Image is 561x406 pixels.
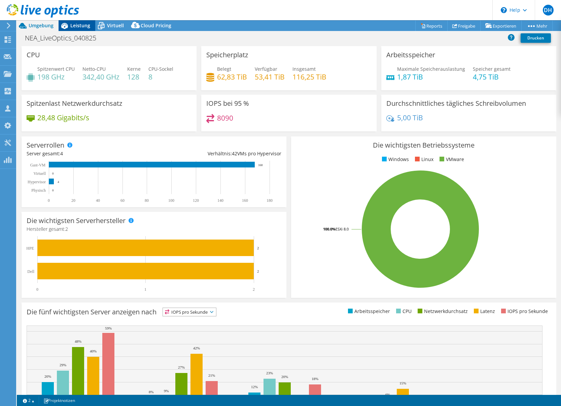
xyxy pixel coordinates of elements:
text: HPE [26,246,34,251]
span: Belegt [217,66,231,72]
a: Projektnotizen [39,396,80,405]
h4: 28,48 Gigabits/s [37,114,89,121]
text: 140 [217,198,223,203]
li: Arbeitsspeicher [346,308,390,315]
text: 2 [253,287,255,292]
span: Verfügbar [255,66,277,72]
text: 100 [168,198,174,203]
span: Spitzenwert CPU [37,66,75,72]
span: Insgesamt [292,66,316,72]
text: 4 [58,180,59,184]
h4: 116,25 TiB [292,73,326,81]
text: 20 [71,198,75,203]
tspan: ESXi 8.0 [336,226,349,231]
h4: 8090 [217,114,233,122]
span: Leistung [70,22,90,29]
h3: Speicherplatz [206,51,248,59]
h4: 128 [127,73,141,81]
li: IOPS pro Sekunde [499,308,548,315]
span: DH [543,5,554,15]
text: 80 [145,198,149,203]
h3: Serverrollen [27,142,64,149]
tspan: 100.0% [323,226,336,231]
h4: 5,00 TiB [397,114,423,121]
a: 2 [18,396,39,405]
span: 42 [232,150,237,157]
text: Physisch [31,188,46,193]
li: Latenz [472,308,495,315]
text: 1 [144,287,146,292]
span: IOPS pro Sekunde [163,308,216,316]
h4: 4,75 TiB [473,73,511,81]
li: Netzwerkdurchsatz [416,308,468,315]
text: 6% [385,393,390,397]
text: Dell [27,269,34,274]
span: Cloud Pricing [141,22,171,29]
svg: \n [501,7,507,13]
h3: Die wichtigsten Betriebssysteme [296,142,551,149]
h3: CPU [27,51,40,59]
text: 180 [267,198,273,203]
text: 48% [75,339,81,343]
h3: Durchschnittliches tägliches Schreibvolumen [386,100,526,107]
span: CPU-Sockel [148,66,173,72]
text: 0 [52,172,54,175]
a: Freigabe [447,21,481,31]
span: Virtuell [107,22,124,29]
li: Linux [413,156,433,163]
text: 9% [164,389,169,393]
text: 168 [258,163,263,167]
h1: NEA_LiveOptics_040825 [22,34,107,42]
text: 27% [178,365,185,369]
text: 40 [96,198,100,203]
text: 160 [242,198,248,203]
span: Umgebung [29,22,54,29]
text: 59% [105,326,112,330]
text: 20% [44,374,51,378]
text: 15% [399,381,406,385]
span: 4 [60,150,63,157]
h4: Hersteller gesamt: [27,225,281,233]
li: CPU [394,308,412,315]
text: Virtuell [33,171,46,176]
text: 120 [193,198,199,203]
text: 0 [48,198,50,203]
text: 0 [52,189,54,192]
h3: Die wichtigsten Serverhersteller [27,217,126,224]
div: Verhältnis: VMs pro Hypervisor [154,150,282,157]
div: Server gesamt: [27,150,154,157]
text: 18% [312,377,318,381]
span: Maximale Speicherauslastung [397,66,465,72]
text: 8% [149,390,154,394]
text: 23% [266,371,273,375]
text: 2 [257,269,259,273]
text: 2 [257,246,259,250]
text: 42% [193,346,200,350]
h3: Spitzenlast Netzwerkdurchsatz [27,100,122,107]
text: Hypervisor [28,180,46,184]
li: Windows [380,156,409,163]
span: Speicher gesamt [473,66,511,72]
a: Reports [415,21,448,31]
h3: Arbeitsspeicher [386,51,435,59]
span: Kerne [127,66,141,72]
text: 12% [251,385,258,389]
text: 4% [370,395,375,399]
h3: IOPS bei 95 % [206,100,249,107]
span: Netto-CPU [82,66,106,72]
a: Exportieren [480,21,522,31]
text: 21% [208,373,215,377]
a: Drucken [521,33,551,43]
text: 40% [90,349,97,353]
text: 29% [60,363,66,367]
h4: 53,41 TiB [255,73,285,81]
li: VMware [438,156,464,163]
h4: 8 [148,73,173,81]
span: 2 [65,226,68,232]
text: 20% [281,375,288,379]
a: Mehr [521,21,553,31]
h4: 1,87 TiB [397,73,465,81]
h4: 342,40 GHz [82,73,119,81]
h4: 62,83 TiB [217,73,247,81]
text: 60 [120,198,125,203]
